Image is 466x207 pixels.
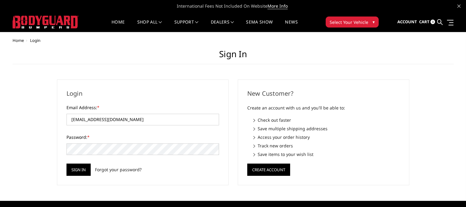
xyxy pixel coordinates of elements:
[330,19,368,25] span: Select Your Vehicle
[253,142,400,149] li: Track new orders
[211,20,234,32] a: Dealers
[397,19,417,24] span: Account
[30,38,40,43] span: Login
[285,20,297,32] a: News
[66,104,219,111] label: Email Address:
[247,164,290,176] button: Create Account
[95,166,142,173] a: Forgot your password?
[326,17,379,28] button: Select Your Vehicle
[253,117,400,123] li: Check out faster
[247,166,290,172] a: Create Account
[253,134,400,140] li: Access your order history
[253,125,400,132] li: Save multiple shipping addresses
[267,3,288,9] a: More Info
[247,89,400,98] h2: New Customer?
[373,19,375,25] span: ▾
[253,151,400,157] li: Save items to your wish list
[66,134,219,140] label: Password:
[13,49,454,64] h1: Sign in
[397,14,417,30] a: Account
[247,104,400,112] p: Create an account with us and you'll be able to:
[174,20,199,32] a: Support
[66,164,91,176] input: Sign in
[419,14,435,30] a: Cart 0
[430,20,435,24] span: 0
[137,20,162,32] a: shop all
[66,89,219,98] h2: Login
[112,20,125,32] a: Home
[246,20,273,32] a: SEMA Show
[419,19,430,24] span: Cart
[13,16,78,28] img: BODYGUARD BUMPERS
[13,38,24,43] a: Home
